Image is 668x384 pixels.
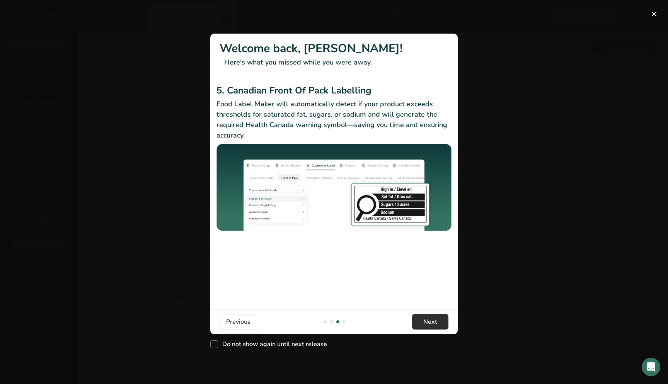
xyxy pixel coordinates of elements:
[216,144,452,232] img: Canadian Front Of Pack Labelling
[423,317,437,326] span: Next
[218,340,327,348] span: Do not show again until next release
[216,83,452,97] h2: 5. Canadian Front Of Pack Labelling
[220,40,448,57] h1: Welcome back, [PERSON_NAME]!
[216,99,452,141] p: Food Label Maker will automatically detect if your product exceeds thresholds for saturated fat, ...
[220,314,257,330] button: Previous
[412,314,448,330] button: Next
[226,317,250,326] span: Previous
[642,358,660,376] div: Open Intercom Messenger
[220,57,448,68] p: Here's what you missed while you were away.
